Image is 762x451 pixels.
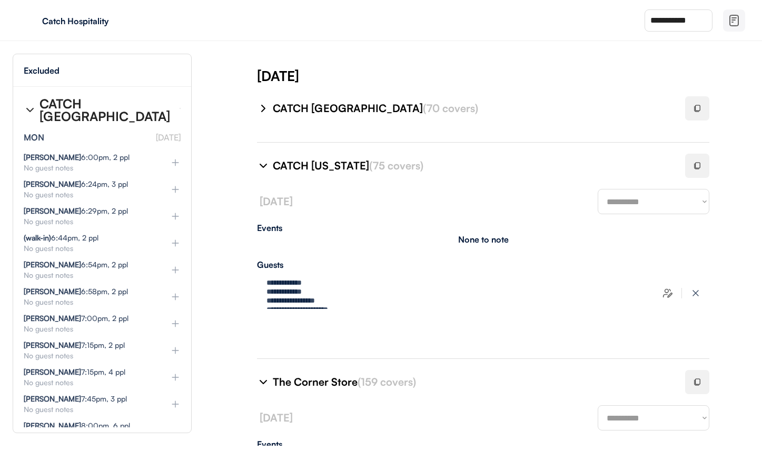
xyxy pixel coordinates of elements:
[273,158,672,173] div: CATCH [US_STATE]
[257,159,270,172] img: chevron-right%20%281%29.svg
[24,315,128,322] div: 7:00pm, 2 ppl
[170,265,181,275] img: plus%20%281%29.svg
[170,399,181,409] img: plus%20%281%29.svg
[24,233,51,242] strong: (walk-in)
[24,422,130,429] div: 8:00pm, 6 ppl
[728,14,740,27] img: file-02.svg
[170,211,181,222] img: plus%20%281%29.svg
[24,133,44,142] div: MON
[24,367,81,376] strong: [PERSON_NAME]
[156,132,181,143] font: [DATE]
[24,314,81,323] strong: [PERSON_NAME]
[24,261,128,268] div: 6:54pm, 2 ppl
[24,421,81,430] strong: [PERSON_NAME]
[24,395,127,403] div: 7:45pm, 3 ppl
[170,318,181,329] img: plus%20%281%29.svg
[170,426,181,436] img: plus%20%281%29.svg
[24,179,81,188] strong: [PERSON_NAME]
[170,292,181,302] img: plus%20%281%29.svg
[24,206,81,215] strong: [PERSON_NAME]
[257,66,762,85] div: [DATE]
[458,235,509,244] div: None to note
[257,102,270,115] img: chevron-right%20%281%29.svg
[24,368,125,376] div: 7:15pm, 4 ppl
[24,342,125,349] div: 7:15pm, 2 ppl
[24,66,60,75] div: Excluded
[170,184,181,195] img: plus%20%281%29.svg
[24,394,81,403] strong: [PERSON_NAME]
[39,97,171,123] div: CATCH [GEOGRAPHIC_DATA]
[24,153,81,162] strong: [PERSON_NAME]
[662,288,673,298] img: users-edit.svg
[170,157,181,168] img: plus%20%281%29.svg
[21,12,38,29] img: yH5BAEAAAAALAAAAAABAAEAAAIBRAA7
[273,101,672,116] div: CATCH [GEOGRAPHIC_DATA]
[24,154,130,161] div: 6:00pm, 2 ppl
[24,352,153,359] div: No guest notes
[170,238,181,248] img: plus%20%281%29.svg
[358,375,416,388] font: (159 covers)
[24,287,81,296] strong: [PERSON_NAME]
[273,375,672,389] div: The Corner Store
[170,345,181,356] img: plus%20%281%29.svg
[257,224,709,232] div: Events
[24,260,81,269] strong: [PERSON_NAME]
[24,340,81,349] strong: [PERSON_NAME]
[24,245,153,252] div: No guest notes
[423,102,478,115] font: (70 covers)
[24,325,153,333] div: No guest notes
[24,207,128,215] div: 6:29pm, 2 ppl
[24,191,153,198] div: No guest notes
[24,272,153,279] div: No guest notes
[42,17,175,25] div: Catch Hospitality
[24,164,153,172] div: No guest notes
[24,104,36,116] img: chevron-right%20%281%29.svg
[24,181,128,188] div: 6:24pm, 3 ppl
[24,234,98,242] div: 6:44pm, 2 ppl
[690,288,701,298] img: x-close%20%283%29.svg
[24,218,153,225] div: No guest notes
[257,260,709,269] div: Guests
[369,159,423,172] font: (75 covers)
[24,298,153,306] div: No guest notes
[260,195,293,208] font: [DATE]
[24,288,128,295] div: 6:58pm, 2 ppl
[24,379,153,386] div: No guest notes
[260,411,293,424] font: [DATE]
[170,372,181,383] img: plus%20%281%29.svg
[257,376,270,388] img: chevron-right%20%281%29.svg
[24,406,153,413] div: No guest notes
[257,440,709,448] div: Events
